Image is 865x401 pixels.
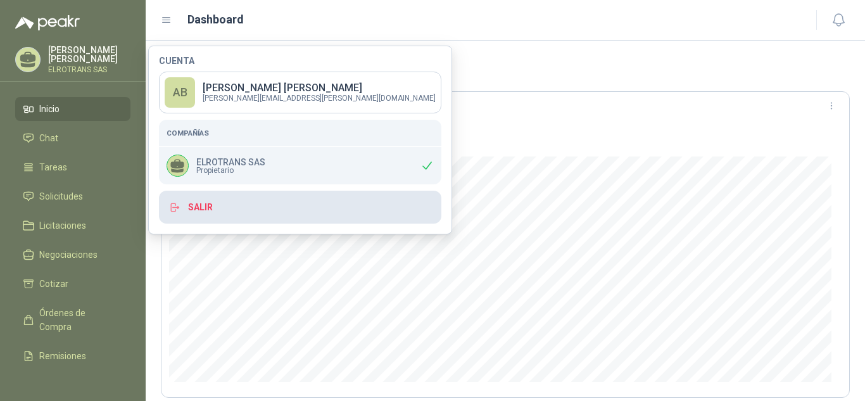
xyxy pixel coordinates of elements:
a: Tareas [15,155,130,179]
span: Órdenes de Compra [39,306,118,334]
button: Salir [159,191,441,224]
div: ELROTRANS SASPropietario [159,147,441,184]
span: Solicitudes [39,189,83,203]
p: ELROTRANS SAS [48,66,130,73]
img: Logo peakr [15,15,80,30]
h5: Compañías [167,127,434,139]
p: [PERSON_NAME] [PERSON_NAME] [203,83,436,93]
span: Chat [39,131,58,145]
p: ELROTRANS SAS [196,158,265,167]
a: Cotizar [15,272,130,296]
a: AB[PERSON_NAME] [PERSON_NAME][PERSON_NAME][EMAIL_ADDRESS][PERSON_NAME][DOMAIN_NAME] [159,72,441,113]
a: Negociaciones [15,243,130,267]
p: [PERSON_NAME][EMAIL_ADDRESS][PERSON_NAME][DOMAIN_NAME] [203,94,436,102]
a: Solicitudes [15,184,130,208]
span: Licitaciones [39,219,86,232]
a: Chat [15,126,130,150]
h3: Estado de las Solicitudes Recibidas [169,116,842,131]
span: Tareas [39,160,67,174]
span: Remisiones [39,349,86,363]
a: Licitaciones [15,213,130,238]
span: Inicio [39,102,60,116]
p: [PERSON_NAME] [PERSON_NAME] [48,46,130,63]
a: Inicio [15,97,130,121]
h1: Dashboard [187,11,244,29]
a: Órdenes de Compra [15,301,130,339]
h3: Bienvenido de nuevo [PERSON_NAME] [181,56,850,75]
span: Negociaciones [39,248,98,262]
span: Propietario [196,167,265,174]
h4: Cuenta [159,56,441,65]
div: AB [165,77,195,108]
a: Remisiones [15,344,130,368]
span: Cotizar [39,277,68,291]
